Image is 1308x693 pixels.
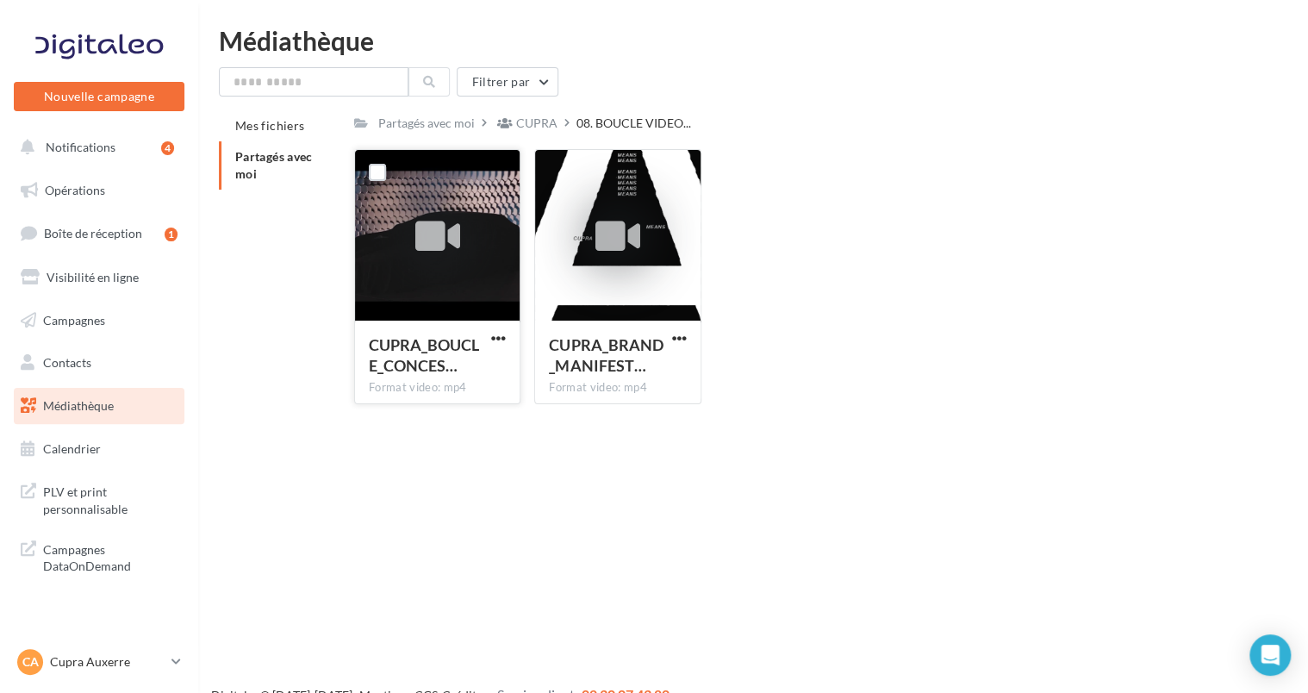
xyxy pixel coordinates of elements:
span: 08. BOUCLE VIDEO... [576,115,691,132]
div: Partagés avec moi [378,115,475,132]
span: CA [22,653,39,671]
a: Contacts [10,345,188,381]
div: Format video: mp4 [549,380,686,396]
span: Campagnes DataOnDemand [43,538,178,575]
a: Visibilité en ligne [10,259,188,296]
span: Visibilité en ligne [47,270,139,284]
a: Boîte de réception1 [10,215,188,252]
div: Format video: mp4 [369,380,506,396]
span: CUPRA_BOUCLE_CONCESSION_AOUT2025_250811_NEW [369,335,479,375]
span: Boîte de réception [44,226,142,240]
a: Campagnes [10,303,188,339]
span: Calendrier [43,441,101,456]
p: Cupra Auxerre [50,653,165,671]
div: Open Intercom Messenger [1249,634,1291,676]
span: Campagnes [43,312,105,327]
div: 1 [165,228,178,241]
span: Mes fichiers [235,118,304,133]
a: CA Cupra Auxerre [14,646,184,678]
span: Opérations [45,183,105,197]
button: Nouvelle campagne [14,82,184,111]
button: Notifications 4 [10,129,181,165]
a: Médiathèque [10,388,188,424]
a: Calendrier [10,431,188,467]
div: Médiathèque [219,28,1287,53]
a: Opérations [10,172,188,209]
span: Partagés avec moi [235,149,313,181]
div: CUPRA [516,115,557,132]
span: Notifications [46,140,115,154]
div: 4 [161,141,174,155]
button: Filtrer par [457,67,558,97]
a: PLV et print personnalisable [10,473,188,524]
span: PLV et print personnalisable [43,480,178,517]
span: Contacts [43,355,91,370]
span: Médiathèque [43,398,114,413]
a: Campagnes DataOnDemand [10,531,188,582]
span: CUPRA_BRAND_MANIFESTO2025_1min17s_ST_250811 [549,335,663,375]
